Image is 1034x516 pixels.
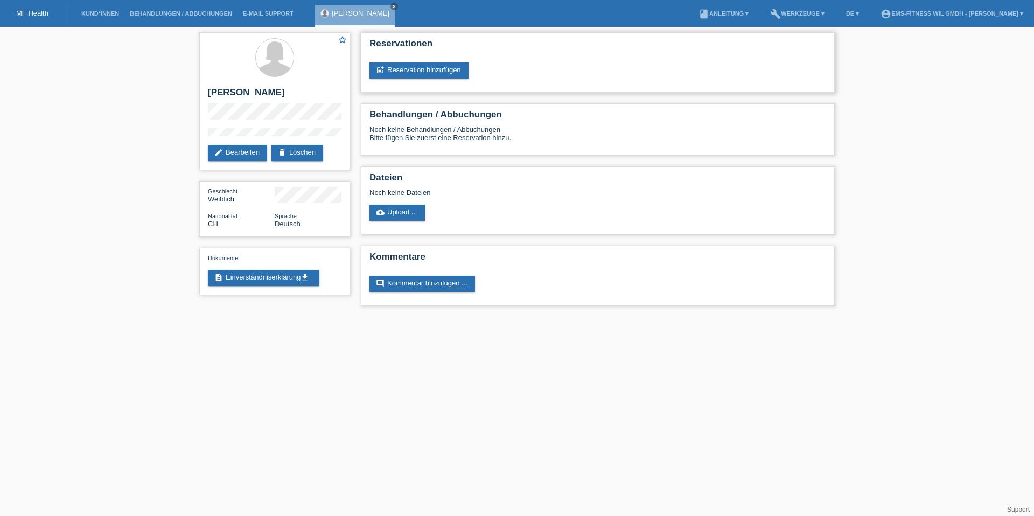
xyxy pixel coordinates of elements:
[376,279,385,288] i: comment
[390,3,398,10] a: close
[208,87,341,103] h2: [PERSON_NAME]
[338,35,347,46] a: star_border
[765,10,830,17] a: buildWerkzeuge ▾
[124,10,237,17] a: Behandlungen / Abbuchungen
[369,125,826,150] div: Noch keine Behandlungen / Abbuchungen Bitte fügen Sie zuerst eine Reservation hinzu.
[271,145,323,161] a: deleteLöschen
[369,205,425,221] a: cloud_uploadUpload ...
[208,270,319,286] a: descriptionEinverständniserklärungget_app
[278,148,287,157] i: delete
[208,145,267,161] a: editBearbeiten
[369,109,826,125] h2: Behandlungen / Abbuchungen
[208,187,275,203] div: Weiblich
[301,273,309,282] i: get_app
[237,10,299,17] a: E-Mail Support
[392,4,397,9] i: close
[693,10,754,17] a: bookAnleitung ▾
[338,35,347,45] i: star_border
[369,189,698,197] div: Noch keine Dateien
[369,38,826,54] h2: Reservationen
[208,213,237,219] span: Nationalität
[208,220,218,228] span: Schweiz
[369,252,826,268] h2: Kommentare
[208,255,238,261] span: Dokumente
[369,62,469,79] a: post_addReservation hinzufügen
[770,9,781,19] i: build
[76,10,124,17] a: Kund*innen
[376,66,385,74] i: post_add
[376,208,385,217] i: cloud_upload
[841,10,864,17] a: DE ▾
[881,9,891,19] i: account_circle
[332,9,389,17] a: [PERSON_NAME]
[275,213,297,219] span: Sprache
[214,148,223,157] i: edit
[369,276,475,292] a: commentKommentar hinzufügen ...
[275,220,301,228] span: Deutsch
[698,9,709,19] i: book
[16,9,48,17] a: MF Health
[875,10,1029,17] a: account_circleEMS-Fitness Wil GmbH - [PERSON_NAME] ▾
[369,172,826,189] h2: Dateien
[208,188,237,194] span: Geschlecht
[1007,506,1030,513] a: Support
[214,273,223,282] i: description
